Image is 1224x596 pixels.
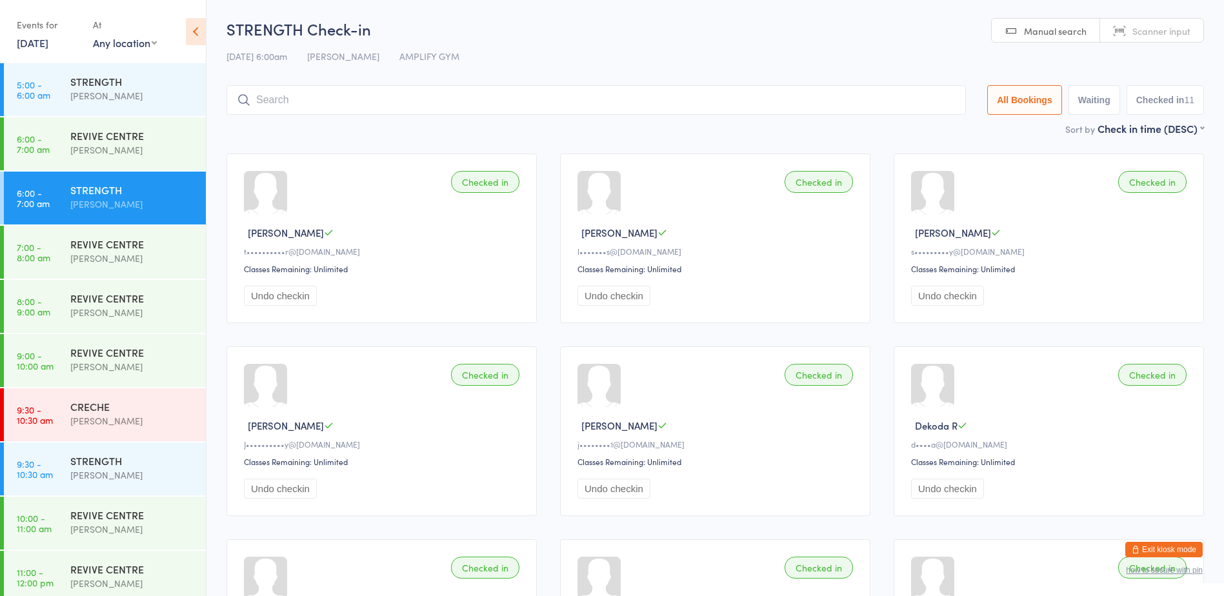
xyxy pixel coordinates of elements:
time: 7:00 - 8:00 am [17,242,50,263]
div: REVIVE CENTRE [70,291,195,305]
span: AMPLIFY GYM [399,50,459,63]
div: At [93,14,157,35]
time: 11:00 - 12:00 pm [17,567,54,588]
div: [PERSON_NAME] [70,576,195,591]
div: [PERSON_NAME] [70,413,195,428]
span: Manual search [1024,25,1087,37]
div: Checked in [1118,364,1187,386]
div: Checked in [785,364,853,386]
a: 5:00 -6:00 amSTRENGTH[PERSON_NAME] [4,63,206,116]
time: 9:30 - 10:30 am [17,459,53,479]
time: 9:30 - 10:30 am [17,404,53,425]
a: 6:00 -7:00 amSTRENGTH[PERSON_NAME] [4,172,206,224]
button: Undo checkin [577,479,650,499]
time: 10:00 - 11:00 am [17,513,52,533]
div: Checked in [451,364,519,386]
a: 7:00 -8:00 amREVIVE CENTRE[PERSON_NAME] [4,226,206,279]
div: j••••••••1@[DOMAIN_NAME] [577,439,857,450]
div: Checked in [451,171,519,193]
div: Checked in [1118,557,1187,579]
span: [PERSON_NAME] [581,419,657,432]
a: 10:00 -11:00 amREVIVE CENTRE[PERSON_NAME] [4,497,206,550]
div: [PERSON_NAME] [70,197,195,212]
div: Checked in [451,557,519,579]
a: [DATE] [17,35,48,50]
div: Checked in [785,557,853,579]
button: Undo checkin [911,479,984,499]
a: 6:00 -7:00 amREVIVE CENTRE[PERSON_NAME] [4,117,206,170]
div: Classes Remaining: Unlimited [577,263,857,274]
button: Undo checkin [577,286,650,306]
div: STRENGTH [70,74,195,88]
div: [PERSON_NAME] [70,522,195,537]
div: Any location [93,35,157,50]
div: STRENGTH [70,453,195,468]
div: CRECHE [70,399,195,413]
div: REVIVE CENTRE [70,562,195,576]
button: Undo checkin [244,479,317,499]
span: Scanner input [1132,25,1190,37]
div: [PERSON_NAME] [70,359,195,374]
div: l•••••••s@[DOMAIN_NAME] [577,246,857,257]
button: Exit kiosk mode [1125,542,1203,557]
span: [PERSON_NAME] [307,50,379,63]
button: All Bookings [987,85,1062,115]
div: Classes Remaining: Unlimited [911,456,1190,467]
span: [PERSON_NAME] [248,226,324,239]
div: Classes Remaining: Unlimited [911,263,1190,274]
button: how to secure with pin [1126,566,1203,575]
div: [PERSON_NAME] [70,251,195,266]
input: Search [226,85,966,115]
a: 9:00 -10:00 amREVIVE CENTRE[PERSON_NAME] [4,334,206,387]
div: Checked in [785,171,853,193]
h2: STRENGTH Check-in [226,18,1204,39]
span: [DATE] 6:00am [226,50,287,63]
time: 6:00 - 7:00 am [17,134,50,154]
span: [PERSON_NAME] [248,419,324,432]
a: 9:30 -10:30 amSTRENGTH[PERSON_NAME] [4,442,206,495]
div: t••••••••••r@[DOMAIN_NAME] [244,246,523,257]
div: Classes Remaining: Unlimited [244,456,523,467]
div: Classes Remaining: Unlimited [244,263,523,274]
div: J••••••••••y@[DOMAIN_NAME] [244,439,523,450]
div: Classes Remaining: Unlimited [577,456,857,467]
div: [PERSON_NAME] [70,143,195,157]
time: 6:00 - 7:00 am [17,188,50,208]
div: REVIVE CENTRE [70,508,195,522]
div: STRENGTH [70,183,195,197]
time: 8:00 - 9:00 am [17,296,50,317]
label: Sort by [1065,123,1095,135]
div: [PERSON_NAME] [70,468,195,482]
div: 11 [1184,95,1194,105]
div: d••••a@[DOMAIN_NAME] [911,439,1190,450]
span: [PERSON_NAME] [581,226,657,239]
button: Undo checkin [244,286,317,306]
div: REVIVE CENTRE [70,345,195,359]
time: 9:00 - 10:00 am [17,350,54,371]
time: 5:00 - 6:00 am [17,79,50,100]
div: [PERSON_NAME] [70,305,195,320]
a: 8:00 -9:00 amREVIVE CENTRE[PERSON_NAME] [4,280,206,333]
button: Checked in11 [1127,85,1204,115]
div: s•••••••••y@[DOMAIN_NAME] [911,246,1190,257]
div: REVIVE CENTRE [70,128,195,143]
button: Undo checkin [911,286,984,306]
div: Checked in [1118,171,1187,193]
div: Events for [17,14,80,35]
a: 9:30 -10:30 amCRECHE[PERSON_NAME] [4,388,206,441]
div: [PERSON_NAME] [70,88,195,103]
span: [PERSON_NAME] [915,226,991,239]
div: REVIVE CENTRE [70,237,195,251]
div: Check in time (DESC) [1098,121,1204,135]
span: Dekoda R [915,419,958,432]
button: Waiting [1068,85,1120,115]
